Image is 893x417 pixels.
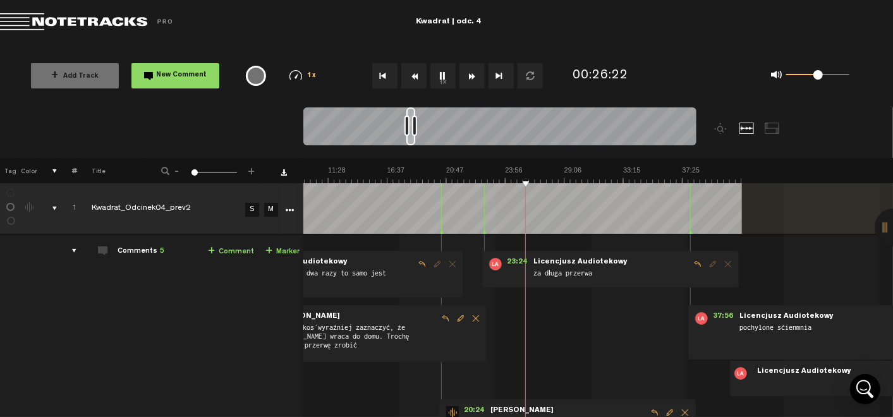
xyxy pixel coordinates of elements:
[502,258,532,270] span: 23:24
[415,260,430,269] span: Reply to comment
[720,260,736,269] span: Delete comment
[265,245,300,259] a: Marker
[275,70,331,81] div: 1x
[662,408,677,417] span: Edit comment
[532,268,690,282] span: za długa przerwa
[430,260,445,269] span: Edit comment
[647,408,662,417] span: Reply to comment
[734,367,747,380] img: letters
[19,183,38,234] td: Change the color of the waveform
[532,258,629,267] span: Licencjusz Audiotekowy
[708,312,738,325] span: 37:56
[276,322,438,356] span: może jakoś wyraźniej zaznaczyć, że [PERSON_NAME] wraca do domu. Trochę dłuższą przerwę zrobić
[276,312,341,321] span: [PERSON_NAME]
[372,63,398,88] button: Go to beginning
[573,67,628,85] div: 00:26:22
[31,63,119,88] button: +Add Track
[265,246,272,257] span: +
[489,258,502,270] img: letters
[518,63,543,88] button: Loop
[246,66,266,86] div: {{ tooltip_message }}
[246,166,257,173] span: +
[489,406,555,415] span: [PERSON_NAME]
[157,72,207,79] span: New Comment
[38,183,58,234] td: comments, stamps & drawings
[453,314,468,323] span: Edit comment
[468,314,483,323] span: Delete comment
[281,169,287,176] a: Download comments
[19,158,38,183] th: Color
[92,203,256,215] div: Click to edit the title
[252,268,415,292] span: niepotrzebnie dwa razy to samo jest powiedziane
[58,183,77,234] td: Click to change the order number 1
[245,203,259,217] a: S
[445,260,460,269] span: Delete comment
[59,203,79,215] div: Click to change the order number
[160,248,164,255] span: 5
[307,73,316,80] span: 1x
[284,203,296,215] a: More
[59,245,79,257] div: comments
[430,63,456,88] button: 1x
[438,314,453,323] span: Reply to comment
[208,245,254,259] a: Comment
[51,71,58,81] span: +
[401,63,427,88] button: Rewind
[459,63,485,88] button: Fast Forward
[118,246,164,257] div: Comments
[151,166,741,183] img: ruler
[172,166,182,173] span: -
[289,70,302,80] img: speedometer.svg
[40,202,59,215] div: comments, stamps & drawings
[58,158,77,183] th: #
[705,260,720,269] span: Edit comment
[77,158,145,183] th: Title
[131,63,219,88] button: New Comment
[264,203,278,217] a: M
[51,73,99,80] span: Add Track
[21,202,40,214] div: Change the color of the waveform
[208,246,215,257] span: +
[677,408,693,417] span: Delete comment
[850,374,880,404] div: Open Intercom Messenger
[690,260,705,269] span: Reply to comment
[738,312,835,321] span: Licencjusz Audiotekowy
[489,63,514,88] button: Go to end
[695,312,708,325] img: letters
[77,183,241,234] td: Click to edit the title Kwadrat_Odcinek04_prev2
[756,367,853,376] span: Licencjusz Audiotekowy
